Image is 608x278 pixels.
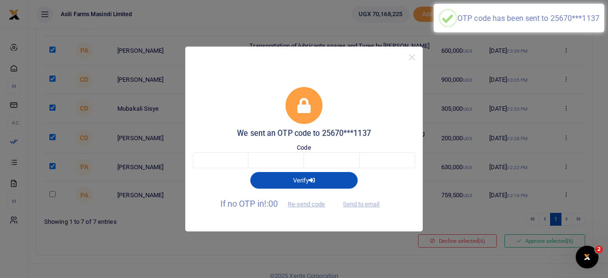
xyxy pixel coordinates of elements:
[264,199,278,209] span: !:00
[457,14,599,23] div: OTP code has been sent to 25670***1137
[220,199,333,209] span: If no OTP in
[576,246,598,268] iframe: Intercom live chat
[595,246,603,253] span: 2
[297,143,311,153] label: Code
[193,129,415,138] h5: We sent an OTP code to 25670***1137
[250,172,358,188] button: Verify
[405,50,419,64] button: Close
